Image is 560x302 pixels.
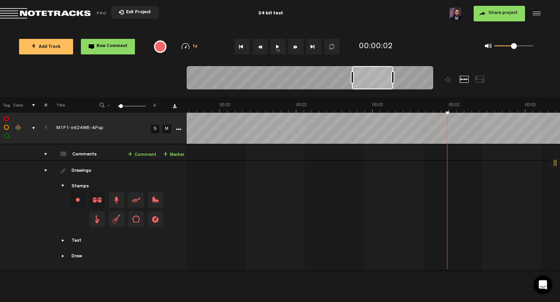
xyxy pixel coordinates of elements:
[306,39,322,54] button: Go to end
[175,125,182,132] a: More
[163,152,168,158] span: +
[19,39,73,54] button: +Add Track
[128,152,132,158] span: +
[106,102,112,106] span: -
[128,150,156,159] a: Comment
[72,238,81,244] div: Text
[60,237,66,244] span: Showcase text
[60,253,66,259] span: Showcase draw menu
[252,39,268,54] button: Rewind
[152,102,158,106] span: +
[148,192,163,208] span: Drag and drop a stamp
[72,168,93,175] div: Drawings
[270,39,286,54] button: 1x
[109,211,124,227] span: Drag and drop a stamp
[288,39,304,54] button: Fast Forward
[109,192,124,208] span: Drag and drop a stamp
[81,39,135,54] button: New Comment
[172,43,207,50] div: 1x
[324,39,339,54] button: Loop
[488,11,518,16] span: Share project
[96,44,128,49] span: New Comment
[12,97,23,113] th: Color
[182,43,189,49] img: speedometer.svg
[31,45,61,49] span: Add Track
[474,6,525,21] button: Share project
[111,6,159,19] button: Exit Project
[31,44,36,50] span: +
[72,183,89,190] div: Stamps
[35,144,47,161] td: comments
[24,124,37,132] div: comments, stamps & drawings
[148,211,163,227] span: Drag and drop a stamp
[450,8,461,19] img: ACg8ocLbejkRhHuyFPZXEzQxE1O_haI5z81I7AeUCeaI0aBC17LvkRY=s96-c
[154,40,166,53] div: {{ tooltip_message }}
[47,113,149,144] td: Click to edit the title M1F1-int24WE-AFsp
[23,113,35,144] td: comments, stamps & drawings
[37,167,49,175] div: drawings
[60,183,66,189] span: Showcase stamps
[72,253,82,260] div: Draw
[35,97,47,113] th: #
[56,125,157,133] div: Click to edit the title
[72,152,98,158] div: Comments
[359,41,393,52] div: 00:00:02
[37,150,49,158] div: comments
[12,113,23,144] td: Change the color of the waveform
[89,192,105,208] span: Drag and drop a stamp
[124,10,151,15] span: Exit Project
[35,113,47,144] td: Click to change the order number 1
[37,125,49,132] div: Click to change the order number
[13,124,24,131] div: Change the color of the waveform
[128,211,144,227] span: Drag and drop a stamp
[35,161,47,271] td: drawings
[534,276,552,294] div: Open Intercom Messenger
[128,192,144,208] span: Drag and drop a stamp
[151,125,159,133] a: S
[47,97,89,113] th: Title
[163,125,171,133] a: M
[163,150,184,159] a: Marker
[173,104,177,108] a: Download comments
[89,211,105,227] span: Drag and drop a stamp
[234,39,250,54] button: Go to beginning
[192,45,198,49] span: 1x
[70,192,86,208] div: Change stamp color.To change the color of an existing stamp, select the stamp on the right and th...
